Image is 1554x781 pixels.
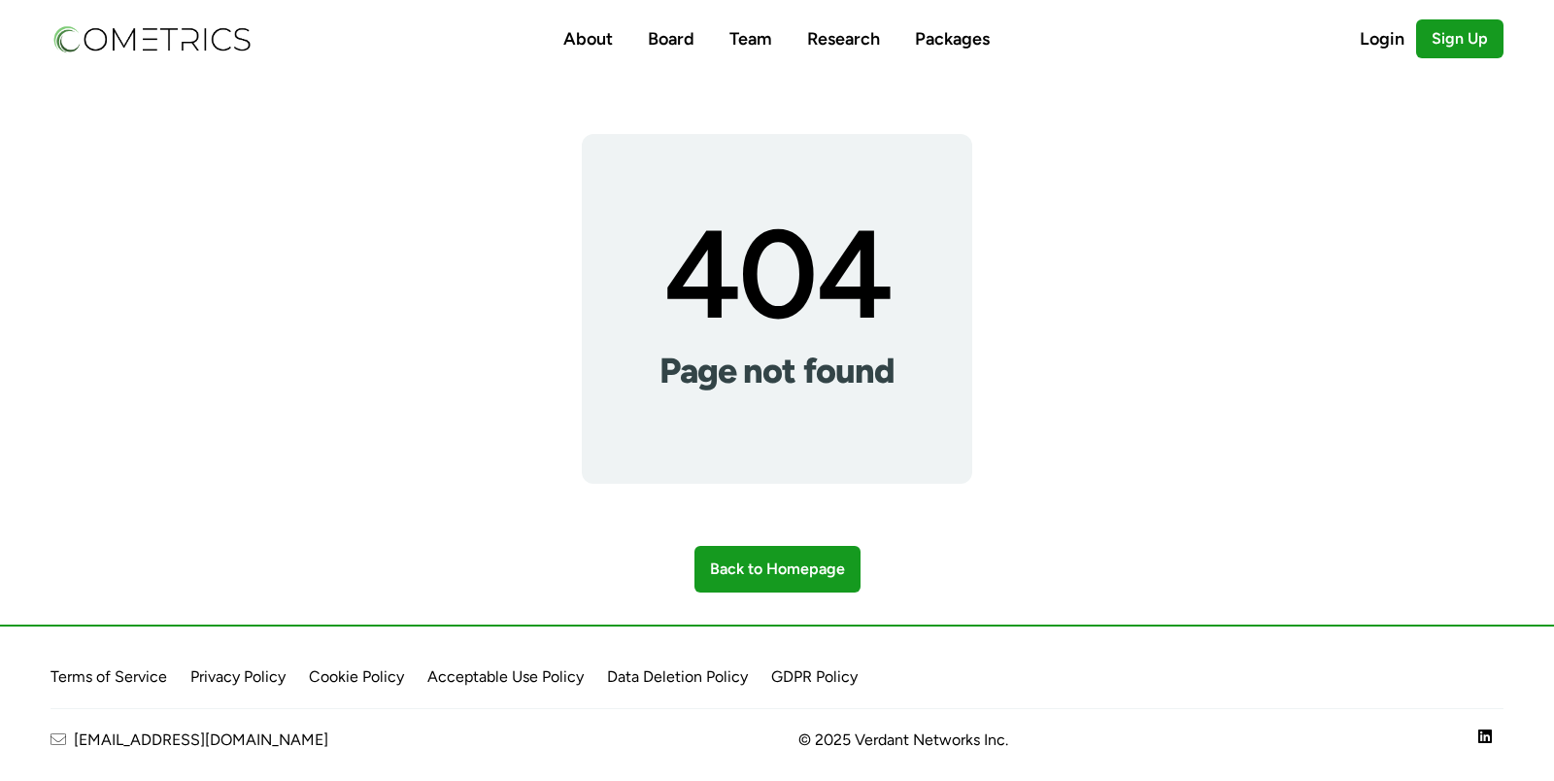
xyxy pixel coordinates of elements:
[427,667,584,686] a: Acceptable Use Policy
[1478,729,1492,752] a: Visit our company LinkedIn page
[694,546,861,593] a: Back to Homepage
[807,28,880,50] a: Research
[1416,19,1503,58] a: Sign Up
[51,22,253,55] img: Cometrics
[51,667,167,686] a: Terms of Service
[648,28,694,50] a: Board
[659,212,895,336] h1: 404
[190,667,286,686] a: Privacy Policy
[729,28,772,50] a: Team
[309,667,404,686] a: Cookie Policy
[1360,25,1416,52] a: Login
[659,352,895,390] p: Page not found
[915,28,990,50] a: Packages
[607,667,748,686] a: Data Deletion Policy
[771,667,858,686] a: GDPR Policy
[798,729,1008,752] span: © 2025 Verdant Networks Inc.
[51,729,328,752] a: [EMAIL_ADDRESS][DOMAIN_NAME]
[563,28,613,50] a: About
